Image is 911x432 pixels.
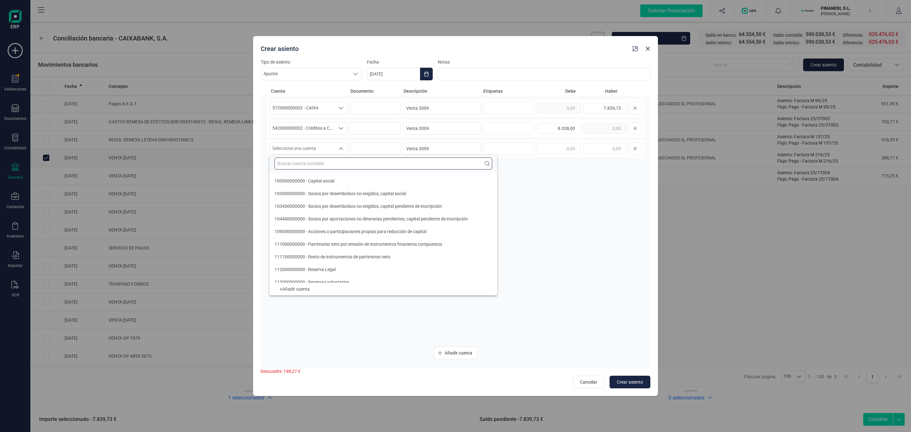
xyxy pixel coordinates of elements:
li: 112000000000 - Reserva Legal [270,263,548,276]
span: 112000000000 - Reserva Legal [275,267,336,272]
span: Apunte [261,68,350,80]
button: Crear asiento [610,376,650,388]
span: 542000000002 - Créditos a CP - Financiación Fondo Finanedi [270,122,335,134]
li: 109000000000 - Acciones o participaciones propias para reducción de capital [270,225,548,238]
li: 103000000000 - Socios por desembolsos no exigidos, capital social [270,187,548,200]
div: + Añadir cuenta [275,288,492,290]
li: 103400000000 - Socios por desembolsos no exigidos, capital pendiente de inscripción [270,200,548,213]
span: 103000000000 - Socios por desembolsos no exigidos, capital social [275,191,406,196]
div: Seleccione una cuenta [335,122,347,134]
li: 113000000000 - Reservas voluntarias [270,276,548,288]
li: 104400000000 - Socios por aportaciones no dinerarias pendientes, capital pendiente de inscripción [270,213,548,225]
span: Seleccione una cuenta [270,143,335,155]
div: Seleccione una cuenta [335,102,347,114]
label: Tipo de asiento [261,59,362,65]
span: 104400000000 - Socios por aportaciones no dinerarias pendientes, capital pendiente de inscripción [275,216,468,221]
span: Descripción [404,88,481,94]
div: Crear asiento [258,42,630,53]
button: Añadir cuenta [434,347,478,359]
input: 0,00 [537,103,580,114]
span: Cancelar [580,379,597,385]
button: Choose Date [420,68,433,80]
li: 111000000000 - Patrimonio neto por emisión de instrumentos finanieros compuestos [270,238,548,250]
span: Debe [536,88,576,94]
span: Haber [578,88,617,94]
span: Etiquetas [483,88,534,94]
span: Descuadre: 198,27 € [261,369,301,374]
span: Crear asiento [617,379,643,385]
span: Cuenta [271,88,348,94]
span: 109000000000 - Acciones o participaciones propias para reducción de capital [275,229,426,234]
span: 100000000000 - Capital social [275,178,334,183]
input: Buscar cuenta contable [275,157,492,170]
span: 113000000000 - Reservas voluntarias [275,280,349,285]
span: Añadir cuenta [445,350,472,356]
li: 100000000000 - Capital social [270,175,548,187]
input: 0,00 [583,123,626,134]
span: Documento [350,88,401,94]
input: 0,00 [583,103,626,114]
button: Close [643,44,653,54]
input: 0,00 [583,143,626,154]
div: Seleccione una cuenta [335,143,347,155]
button: Cancelar [573,376,604,388]
label: Fecha [367,59,433,65]
span: 111000000000 - Patrimonio neto por emisión de instrumentos finanieros compuestos [275,242,442,247]
span: 572000000002 - CAIXA [270,102,335,114]
span: 111100000000 - Resto de instrumentos de patrimonio neto [275,254,390,259]
input: 0,00 [537,143,580,154]
input: 0,00 [537,123,580,134]
li: 111100000000 - Resto de instrumentos de patrimonio neto [270,250,548,263]
span: 103400000000 - Socios por desembolsos no exigidos, capital pendiente de inscripción [275,204,442,209]
label: Notas [438,59,650,65]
